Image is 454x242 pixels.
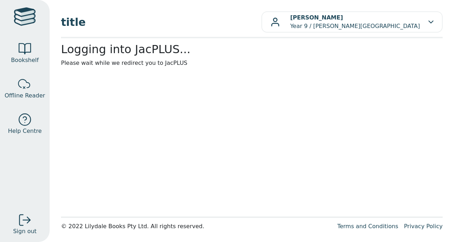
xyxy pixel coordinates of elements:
[61,14,261,30] span: title
[404,223,443,230] a: Privacy Policy
[261,11,443,33] button: [PERSON_NAME]Year 9 / [PERSON_NAME][GEOGRAPHIC_DATA]
[11,56,39,64] span: Bookshelf
[61,43,443,56] h2: Logging into JacPLUS...
[13,227,37,236] span: Sign out
[8,127,41,135] span: Help Centre
[290,13,420,30] p: Year 9 / [PERSON_NAME][GEOGRAPHIC_DATA]
[5,91,45,100] span: Offline Reader
[337,223,398,230] a: Terms and Conditions
[290,14,343,21] b: [PERSON_NAME]
[61,59,443,67] p: Please wait while we redirect you to JacPLUS
[61,222,332,231] div: © 2022 Lilydale Books Pty Ltd. All rights reserved.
